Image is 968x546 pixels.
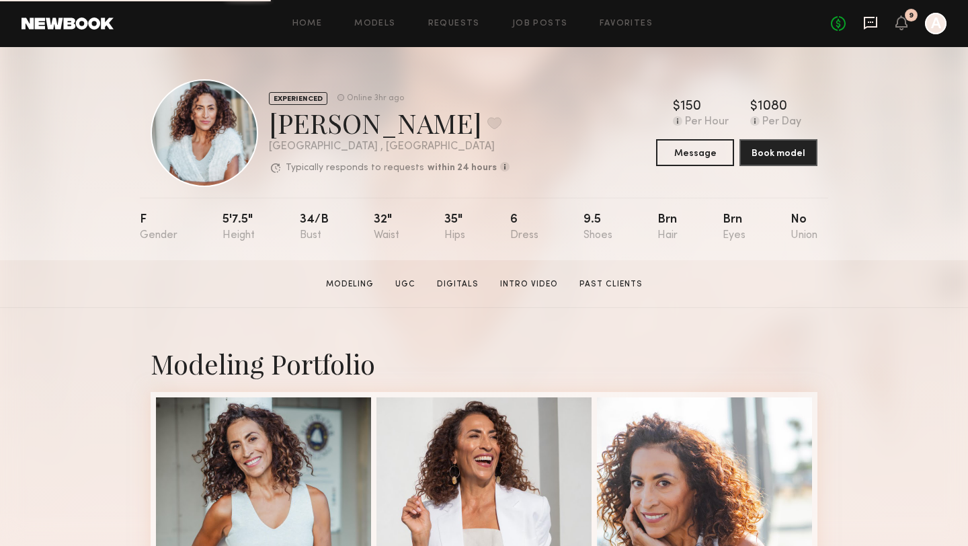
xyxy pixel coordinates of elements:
[758,100,787,114] div: 1080
[269,141,510,153] div: [GEOGRAPHIC_DATA] , [GEOGRAPHIC_DATA]
[269,92,327,105] div: EXPERIENCED
[762,116,801,128] div: Per Day
[269,105,510,141] div: [PERSON_NAME]
[300,214,329,241] div: 34/b
[791,214,817,241] div: No
[321,278,379,290] a: Modeling
[750,100,758,114] div: $
[151,346,817,381] div: Modeling Portfolio
[657,214,678,241] div: Brn
[574,278,648,290] a: Past Clients
[495,278,563,290] a: Intro Video
[656,139,734,166] button: Message
[428,19,480,28] a: Requests
[512,19,568,28] a: Job Posts
[600,19,653,28] a: Favorites
[685,116,729,128] div: Per Hour
[583,214,612,241] div: 9.5
[347,94,404,103] div: Online 3hr ago
[374,214,399,241] div: 32"
[673,100,680,114] div: $
[739,139,817,166] button: Book model
[292,19,323,28] a: Home
[925,13,946,34] a: A
[680,100,701,114] div: 150
[140,214,177,241] div: F
[286,163,424,173] p: Typically responds to requests
[444,214,465,241] div: 35"
[354,19,395,28] a: Models
[223,214,255,241] div: 5'7.5"
[432,278,484,290] a: Digitals
[723,214,745,241] div: Brn
[510,214,538,241] div: 6
[390,278,421,290] a: UGC
[428,163,497,173] b: within 24 hours
[909,12,914,19] div: 9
